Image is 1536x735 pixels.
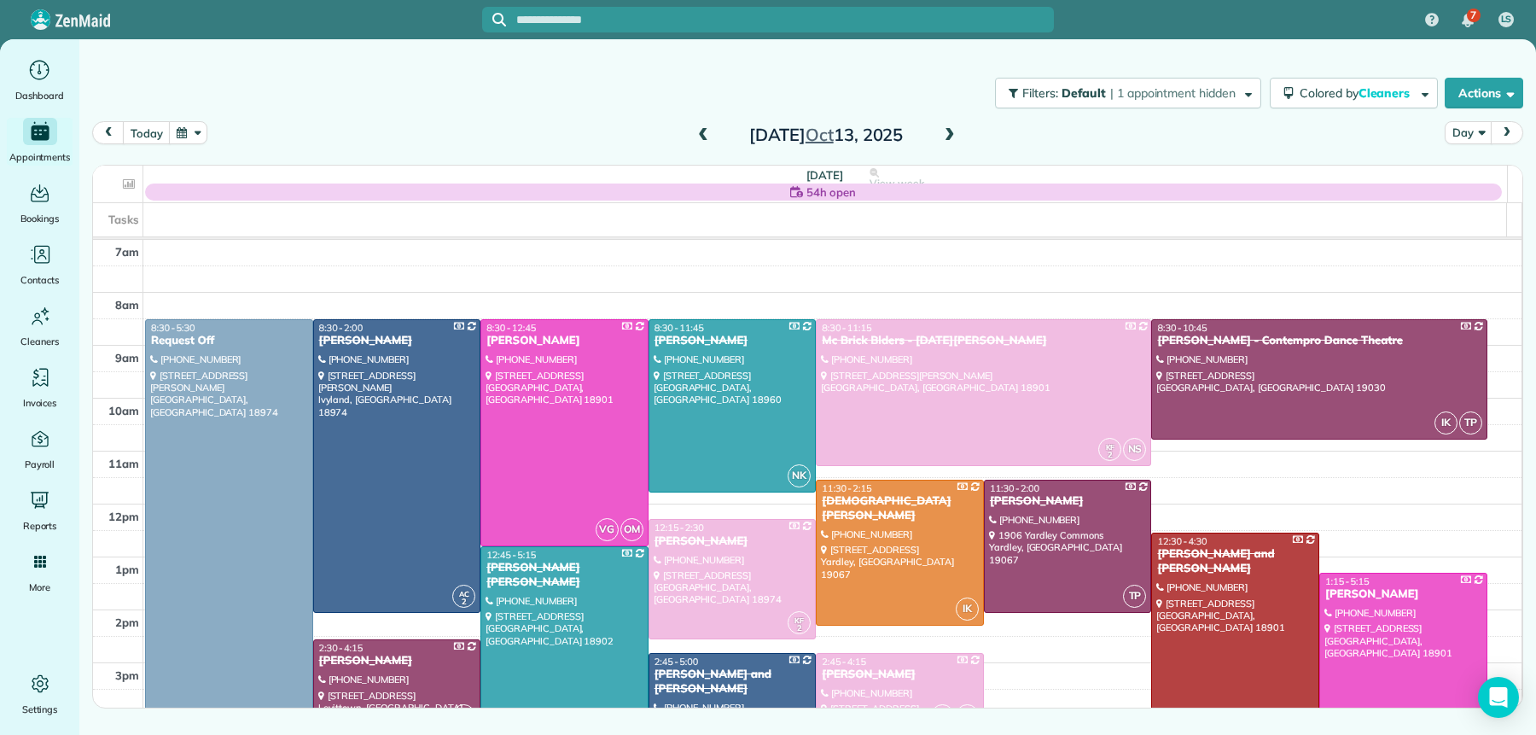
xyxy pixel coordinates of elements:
[7,487,73,534] a: Reports
[15,87,64,104] span: Dashboard
[986,78,1261,108] a: Filters: Default | 1 appointment hidden
[1359,85,1413,101] span: Cleaners
[989,494,1147,509] div: [PERSON_NAME]
[486,561,643,590] div: [PERSON_NAME] [PERSON_NAME]
[1450,2,1486,39] div: 7 unread notifications
[1156,334,1481,348] div: [PERSON_NAME] - Contempro Dance Theatre
[115,298,139,312] span: 8am
[1156,547,1314,576] div: [PERSON_NAME] and [PERSON_NAME]
[821,334,1146,348] div: Mc Brick Blders - [DATE][PERSON_NAME]
[794,615,804,625] span: KF
[655,322,704,334] span: 8:30 - 11:45
[486,334,643,348] div: [PERSON_NAME]
[596,518,619,541] span: VG
[115,615,139,629] span: 2pm
[7,670,73,718] a: Settings
[655,522,704,534] span: 12:15 - 2:30
[7,302,73,350] a: Cleaners
[655,656,699,668] span: 2:45 - 5:00
[22,701,58,718] span: Settings
[1062,85,1107,101] span: Default
[821,494,979,523] div: [DEMOGRAPHIC_DATA][PERSON_NAME]
[1123,585,1146,608] span: TP
[1325,575,1370,587] span: 1:15 - 5:15
[7,179,73,227] a: Bookings
[115,351,139,365] span: 9am
[1491,121,1523,144] button: next
[29,579,50,596] span: More
[822,656,866,668] span: 2:45 - 4:15
[806,168,843,182] span: [DATE]
[719,125,933,144] h2: [DATE] 13, 2025
[25,456,55,473] span: Payroll
[1300,85,1416,101] span: Colored by
[20,333,59,350] span: Cleaners
[20,271,59,289] span: Contacts
[23,517,57,534] span: Reports
[821,668,979,682] div: [PERSON_NAME]
[995,78,1261,108] button: Filters: Default | 1 appointment hidden
[108,213,139,226] span: Tasks
[20,210,60,227] span: Bookings
[115,563,139,576] span: 1pm
[1270,78,1438,108] button: Colored byCleaners
[990,482,1039,494] span: 11:30 - 2:00
[115,668,139,682] span: 3pm
[123,121,170,144] button: today
[931,704,954,727] span: IK
[1501,13,1512,26] span: LS
[318,654,476,668] div: [PERSON_NAME]
[1123,438,1146,461] span: NS
[92,121,125,144] button: prev
[486,549,536,561] span: 12:45 - 5:15
[1110,85,1236,101] span: | 1 appointment hidden
[1470,9,1476,22] span: 7
[870,177,924,190] span: View week
[1445,78,1523,108] button: Actions
[654,534,812,549] div: [PERSON_NAME]
[1106,442,1115,452] span: KF
[7,56,73,104] a: Dashboard
[822,322,871,334] span: 8:30 - 11:15
[492,13,506,26] svg: Focus search
[1099,447,1120,464] small: 2
[1478,677,1519,718] div: Open Intercom Messenger
[1022,85,1058,101] span: Filters:
[108,510,139,523] span: 12pm
[806,184,856,201] span: 54h open
[822,482,871,494] span: 11:30 - 2:15
[788,464,811,487] span: NK
[459,589,469,598] span: AC
[788,621,810,637] small: 2
[7,364,73,411] a: Invoices
[150,334,308,348] div: Request Off
[1445,121,1492,144] button: Day
[453,594,474,610] small: 2
[654,668,812,697] div: [PERSON_NAME] and [PERSON_NAME]
[1324,587,1482,602] div: [PERSON_NAME]
[1459,411,1482,435] span: TP
[452,704,475,727] span: TP
[7,241,73,289] a: Contacts
[319,322,364,334] span: 8:30 - 2:00
[7,425,73,473] a: Payroll
[7,118,73,166] a: Appointments
[620,518,643,541] span: OM
[654,334,812,348] div: [PERSON_NAME]
[956,598,979,621] span: IK
[108,404,139,417] span: 10am
[115,245,139,259] span: 7am
[9,149,71,166] span: Appointments
[1434,411,1457,435] span: IK
[23,394,57,411] span: Invoices
[319,642,364,654] span: 2:30 - 4:15
[318,334,476,348] div: [PERSON_NAME]
[1157,535,1207,547] span: 12:30 - 4:30
[151,322,195,334] span: 8:30 - 5:30
[486,322,536,334] span: 8:30 - 12:45
[108,457,139,470] span: 11am
[1157,322,1207,334] span: 8:30 - 10:45
[806,124,834,145] span: Oct
[482,13,506,26] button: Focus search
